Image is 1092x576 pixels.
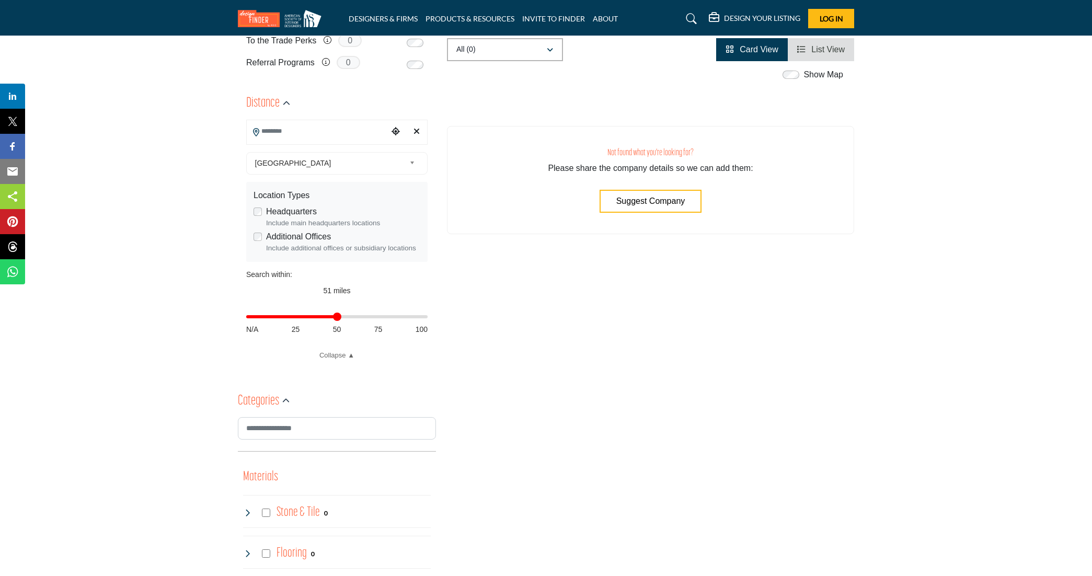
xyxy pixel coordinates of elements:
[324,508,328,517] div: 0 Results For Stone & Tile
[266,243,420,254] div: Include additional offices or subsidiary locations
[416,324,428,335] span: 100
[246,350,428,361] a: Collapse ▲
[709,13,800,25] div: DESIGN YOUR LISTING
[407,39,423,47] input: Switch to To the Trade Perks
[323,286,350,295] span: 51 miles
[788,38,854,61] li: List View
[456,44,476,55] p: All (0)
[246,94,280,113] h2: Distance
[447,38,563,61] button: All (0)
[426,14,514,23] a: PRODUCTS & RESOURCES
[548,164,753,172] span: Please share the company details so we can add them:
[808,9,854,28] button: Log In
[243,467,278,487] button: Materials
[740,45,778,54] span: Card View
[388,121,404,143] div: Choose your current location
[247,121,388,142] input: Search Location
[797,45,845,54] a: View List
[820,14,843,23] span: Log In
[246,269,428,280] div: Search within:
[262,549,270,558] input: Select Flooring checkbox
[277,544,307,562] h4: Flooring: Flooring
[600,190,702,213] button: Suggest Company
[238,10,327,27] img: Site Logo
[337,56,360,69] span: 0
[593,14,618,23] a: ABOUT
[676,10,704,27] a: Search
[255,157,406,169] span: [GEOGRAPHIC_DATA]
[238,417,436,440] input: Search Category
[246,31,316,50] label: To the Trade Perks
[811,45,845,54] span: List View
[266,218,420,228] div: Include main headquarters locations
[254,189,420,202] div: Location Types
[349,14,418,23] a: DESIGNERS & FIRMS
[333,324,341,335] span: 50
[266,205,317,218] label: Headquarters
[238,392,279,411] h2: Categories
[311,549,315,558] div: 0 Results For Flooring
[716,38,788,61] li: Card View
[726,45,778,54] a: View Card
[409,121,424,143] div: Clear search location
[266,231,331,243] label: Additional Offices
[292,324,300,335] span: 25
[724,14,800,23] h5: DESIGN YOUR LISTING
[407,61,423,69] input: Switch to Referral Programs
[374,324,383,335] span: 75
[616,197,685,205] span: Suggest Company
[338,34,362,47] span: 0
[246,324,258,335] span: N/A
[522,14,585,23] a: INVITE TO FINDER
[262,509,270,517] input: Select Stone & Tile checkbox
[277,503,320,522] h4: Stone & Tile: Natural stone slabs, tiles and mosaics with unique veining and coloring.
[468,147,833,158] h3: Not found what you're looking for?
[324,510,328,517] b: 0
[246,53,315,72] label: Referral Programs
[311,550,315,558] b: 0
[803,68,843,81] label: Show Map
